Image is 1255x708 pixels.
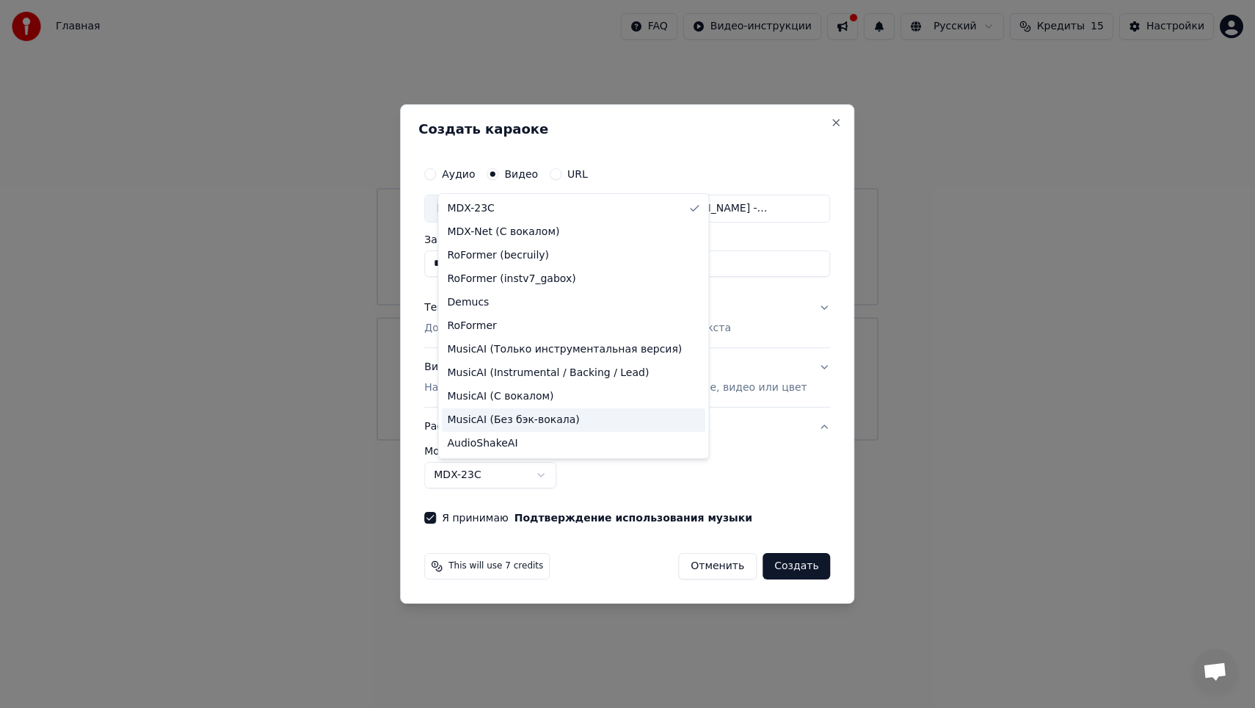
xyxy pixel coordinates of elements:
span: AudioShakeAI [448,436,518,451]
span: MusicAI (Без бэк-вокала) [448,413,580,427]
span: RoFormer (instv7_gabox) [448,272,576,286]
span: RoFormer (becruily) [448,248,550,263]
span: Demucs [448,295,490,310]
span: MusicAI (С вокалом) [448,389,554,404]
span: MDX-Net (С вокалом) [448,225,560,239]
span: MusicAI (Только инструментальная версия) [448,342,683,357]
span: MDX-23C [448,201,495,216]
span: MusicAI (Instrumental / Backing / Lead) [448,366,650,380]
span: RoFormer [448,319,497,333]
